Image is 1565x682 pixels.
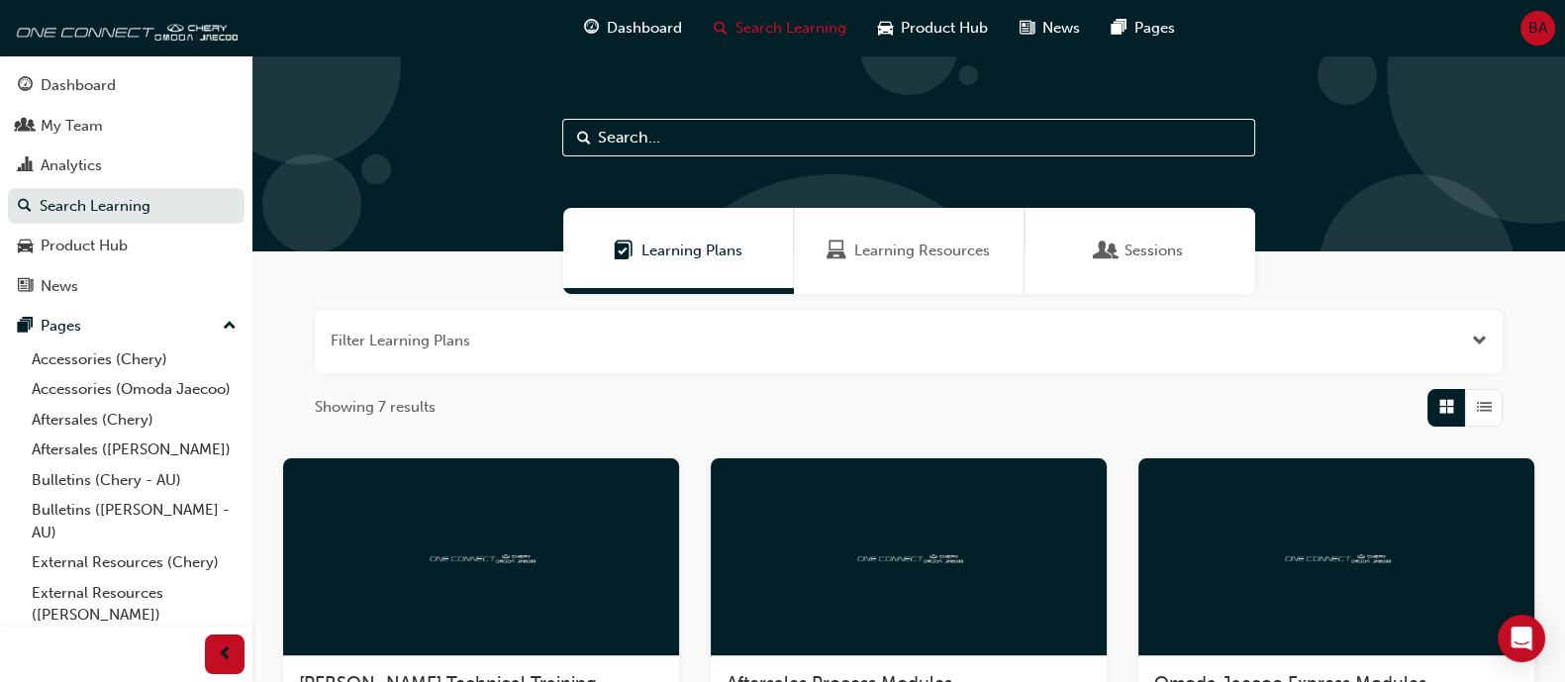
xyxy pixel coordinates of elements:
a: news-iconNews [1004,8,1096,49]
a: Bulletins (Chery - AU) [24,465,245,496]
span: Learning Resources [854,240,990,262]
div: News [41,275,78,298]
span: news-icon [18,278,33,296]
a: guage-iconDashboard [568,8,698,49]
a: External Resources ([PERSON_NAME]) [24,578,245,631]
div: My Team [41,115,103,138]
span: News [1042,17,1080,40]
a: Search Learning [8,188,245,225]
button: BA [1520,11,1555,46]
a: Aftersales (Chery) [24,405,245,436]
span: search-icon [18,198,32,216]
a: External Resources (Chery) [24,547,245,578]
span: Dashboard [607,17,682,40]
img: oneconnect [1282,546,1391,565]
span: prev-icon [218,642,233,667]
input: Search... [562,119,1255,156]
span: Pages [1134,17,1175,40]
a: Analytics [8,147,245,184]
div: Pages [41,315,81,338]
img: oneconnect [854,546,963,565]
img: oneconnect [427,546,536,565]
span: Learning Plans [641,240,742,262]
img: oneconnect [10,8,238,48]
span: BA [1528,17,1547,40]
button: DashboardMy TeamAnalyticsSearch LearningProduct HubNews [8,63,245,308]
span: guage-icon [584,16,599,41]
span: car-icon [878,16,893,41]
span: chart-icon [18,157,33,175]
span: Search Learning [735,17,846,40]
span: Grid [1439,396,1454,419]
span: search-icon [714,16,728,41]
span: car-icon [18,238,33,255]
span: Search [577,127,591,149]
span: up-icon [223,314,237,340]
a: Dashboard [8,67,245,104]
div: Open Intercom Messenger [1498,615,1545,662]
span: Showing 7 results [315,396,436,419]
a: Learning PlansLearning Plans [563,208,794,294]
div: Dashboard [41,74,116,97]
a: News [8,268,245,305]
span: List [1477,396,1492,419]
a: Learning ResourcesLearning Resources [794,208,1025,294]
div: Analytics [41,154,102,177]
a: Accessories (Omoda Jaecoo) [24,374,245,405]
span: Sessions [1097,240,1117,262]
a: car-iconProduct Hub [862,8,1004,49]
div: Product Hub [41,235,128,257]
span: news-icon [1020,16,1034,41]
span: Learning Resources [827,240,846,262]
a: search-iconSearch Learning [698,8,862,49]
a: Bulletins ([PERSON_NAME] - AU) [24,495,245,547]
span: people-icon [18,118,33,136]
button: Open the filter [1472,330,1487,352]
span: pages-icon [18,318,33,336]
a: Product Hub [8,228,245,264]
span: guage-icon [18,77,33,95]
span: Product Hub [901,17,988,40]
span: pages-icon [1112,16,1126,41]
button: Pages [8,308,245,344]
span: Learning Plans [614,240,634,262]
span: Sessions [1125,240,1183,262]
a: Accessories (Chery) [24,344,245,375]
a: My Team [8,108,245,145]
a: pages-iconPages [1096,8,1191,49]
a: Aftersales ([PERSON_NAME]) [24,435,245,465]
a: SessionsSessions [1025,208,1255,294]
